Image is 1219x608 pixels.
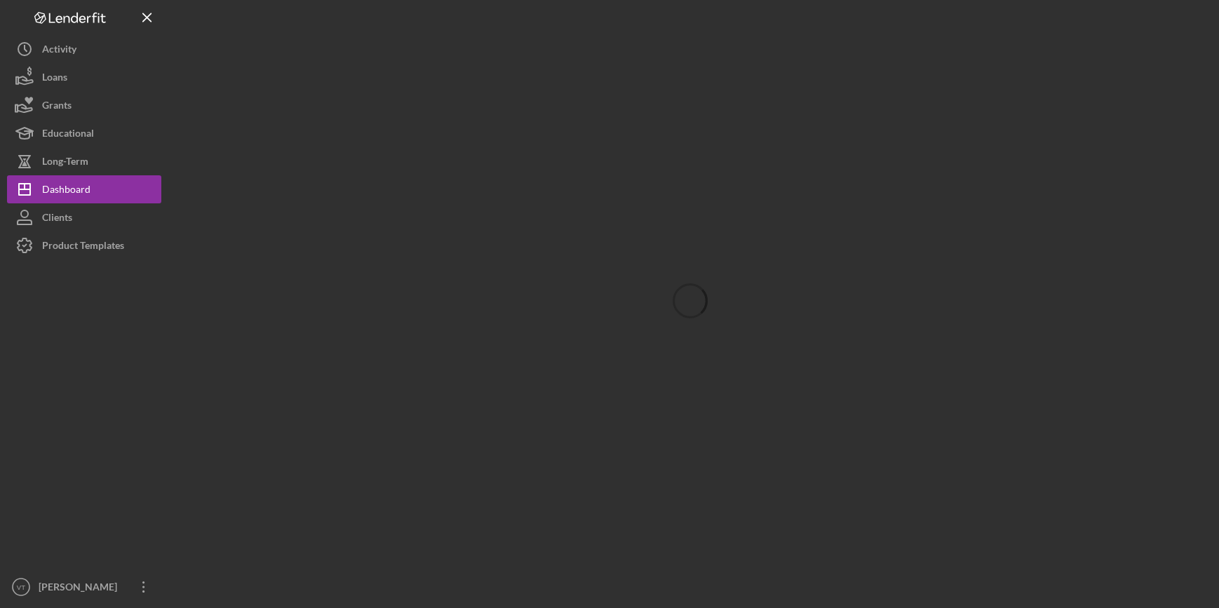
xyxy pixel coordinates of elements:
[7,573,161,601] button: VT[PERSON_NAME]
[42,35,76,67] div: Activity
[42,63,67,95] div: Loans
[7,203,161,231] button: Clients
[35,573,126,604] div: [PERSON_NAME]
[42,175,90,207] div: Dashboard
[7,147,161,175] button: Long-Term
[42,203,72,235] div: Clients
[7,119,161,147] button: Educational
[42,147,88,179] div: Long-Term
[7,63,161,91] button: Loans
[7,231,161,259] button: Product Templates
[42,91,72,123] div: Grants
[17,583,25,591] text: VT
[7,175,161,203] button: Dashboard
[7,91,161,119] button: Grants
[7,35,161,63] button: Activity
[42,119,94,151] div: Educational
[42,231,124,263] div: Product Templates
